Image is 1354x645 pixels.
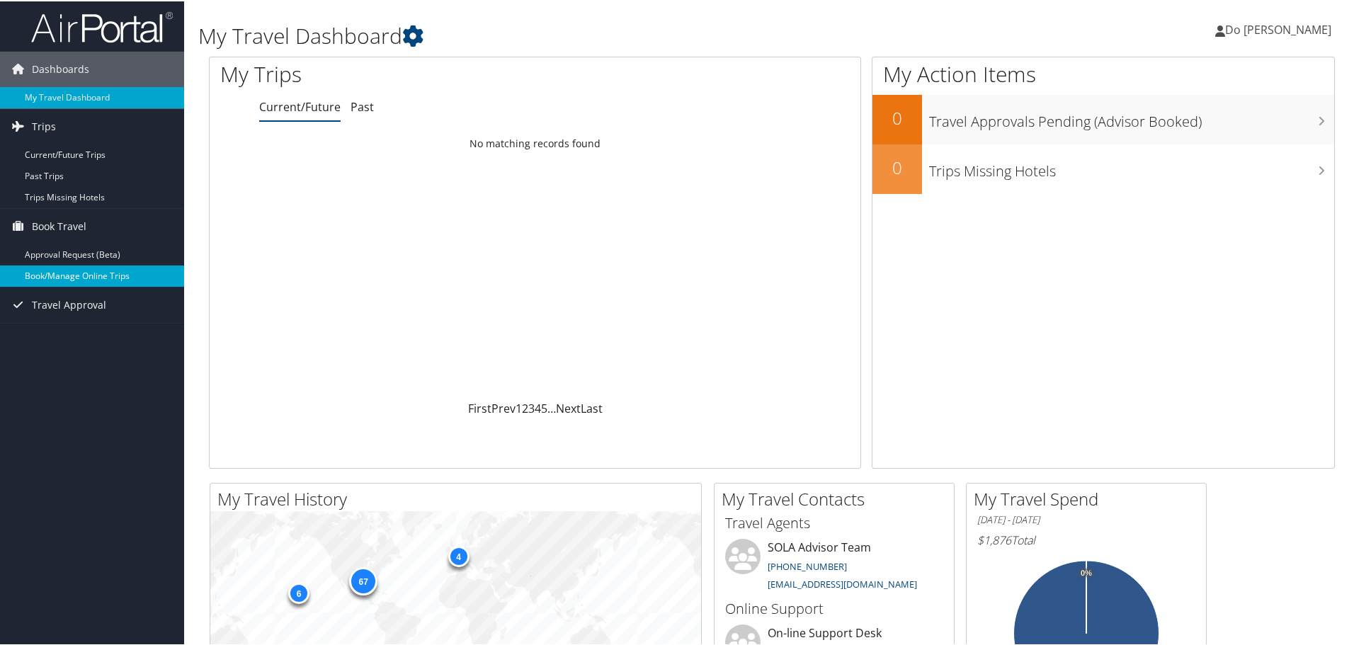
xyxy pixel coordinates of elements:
h1: My Trips [220,58,579,88]
a: Last [581,399,603,415]
tspan: 0% [1081,568,1092,576]
a: 5 [541,399,547,415]
h3: Travel Approvals Pending (Advisor Booked) [929,103,1334,130]
span: Travel Approval [32,286,106,321]
h2: 0 [872,154,922,178]
a: 2 [522,399,528,415]
a: [PHONE_NUMBER] [768,559,847,571]
h2: My Travel Spend [974,486,1206,510]
h2: My Travel History [217,486,701,510]
span: Book Travel [32,207,86,243]
h1: My Action Items [872,58,1334,88]
span: Trips [32,108,56,143]
a: Past [351,98,374,113]
a: 3 [528,399,535,415]
span: Do [PERSON_NAME] [1225,21,1331,36]
div: 6 [288,581,309,602]
span: Dashboards [32,50,89,86]
h6: [DATE] - [DATE] [977,512,1195,525]
h3: Online Support [725,598,943,617]
a: 1 [516,399,522,415]
a: 4 [535,399,541,415]
a: 0Trips Missing Hotels [872,143,1334,193]
a: 0Travel Approvals Pending (Advisor Booked) [872,93,1334,143]
h2: 0 [872,105,922,129]
h6: Total [977,531,1195,547]
img: airportal-logo.png [31,9,173,42]
a: Current/Future [259,98,341,113]
h3: Travel Agents [725,512,943,532]
h1: My Travel Dashboard [198,20,963,50]
div: 4 [448,544,469,566]
a: Do [PERSON_NAME] [1215,7,1346,50]
div: 67 [349,566,377,594]
a: First [468,399,491,415]
td: No matching records found [210,130,860,155]
a: [EMAIL_ADDRESS][DOMAIN_NAME] [768,576,917,589]
a: Prev [491,399,516,415]
span: $1,876 [977,531,1011,547]
a: Next [556,399,581,415]
li: SOLA Advisor Team [718,537,950,595]
h2: My Travel Contacts [722,486,954,510]
span: … [547,399,556,415]
h3: Trips Missing Hotels [929,153,1334,180]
